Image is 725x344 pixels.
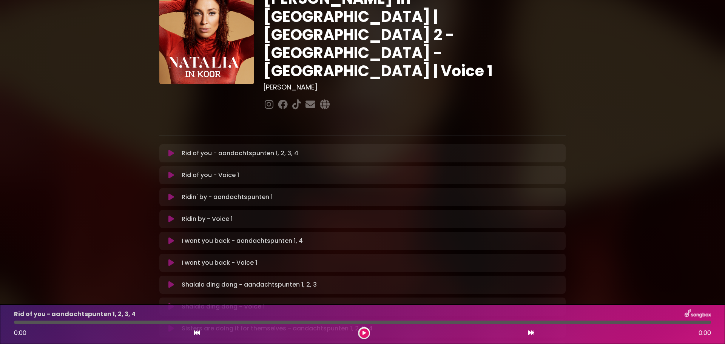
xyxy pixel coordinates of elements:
[182,171,239,180] p: Rid of you - Voice 1
[182,149,298,158] p: Rid of you - aandachtspunten 1, 2, 3, 4
[182,236,303,245] p: I want you back - aandachtspunten 1, 4
[182,280,317,289] p: Shalala ding dong - aandachtspunten 1, 2, 3
[699,329,711,338] span: 0:00
[182,214,233,224] p: Ridin by - Voice 1
[685,309,711,319] img: songbox-logo-white.png
[182,302,265,311] p: Shalala ding dong - Voice 1
[182,258,257,267] p: I want you back - Voice 1
[263,83,566,91] h3: [PERSON_NAME]
[182,193,273,202] p: Ridin' by - aandachtspunten 1
[14,310,136,319] p: Rid of you - aandachtspunten 1, 2, 3, 4
[14,329,26,337] span: 0:00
